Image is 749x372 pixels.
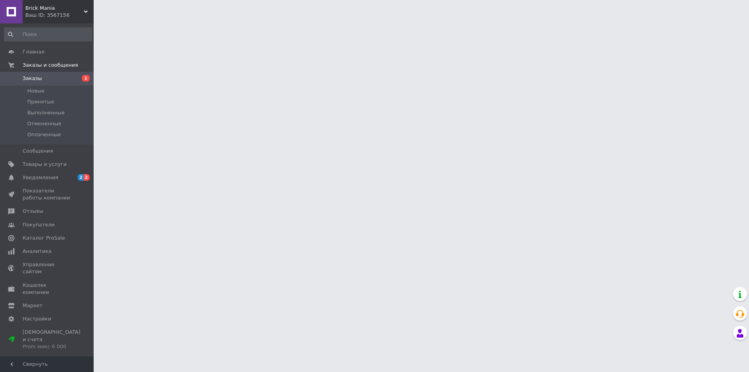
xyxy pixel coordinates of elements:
span: Выполненные [27,109,65,116]
span: Покупатели [23,221,55,228]
span: Сообщения [23,148,53,155]
span: 1 [82,75,90,82]
div: Prom микс 6 000 [23,343,80,350]
span: Каталог ProSale [23,235,65,242]
span: Оплаченные [27,131,61,138]
div: Ваш ID: 3567156 [25,12,94,19]
span: Управление сайтом [23,261,72,275]
span: [DEMOGRAPHIC_DATA] и счета [23,329,80,350]
span: Аналитика [23,248,51,255]
span: Уведомления [23,174,58,181]
span: Товары и услуги [23,161,67,168]
span: Отмененные [27,120,61,127]
span: Новые [27,87,44,94]
input: Поиск [4,27,92,41]
span: Принятые [27,98,54,105]
span: Заказы [23,75,42,82]
span: Кошелек компании [23,282,72,296]
span: Настройки [23,315,51,322]
span: Главная [23,48,44,55]
span: Отзывы [23,208,43,215]
span: Заказы и сообщения [23,62,78,69]
span: 2 [83,174,90,181]
span: 2 [78,174,84,181]
span: Показатели работы компании [23,187,72,201]
span: Маркет [23,302,43,309]
span: Brick Mania [25,5,84,12]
